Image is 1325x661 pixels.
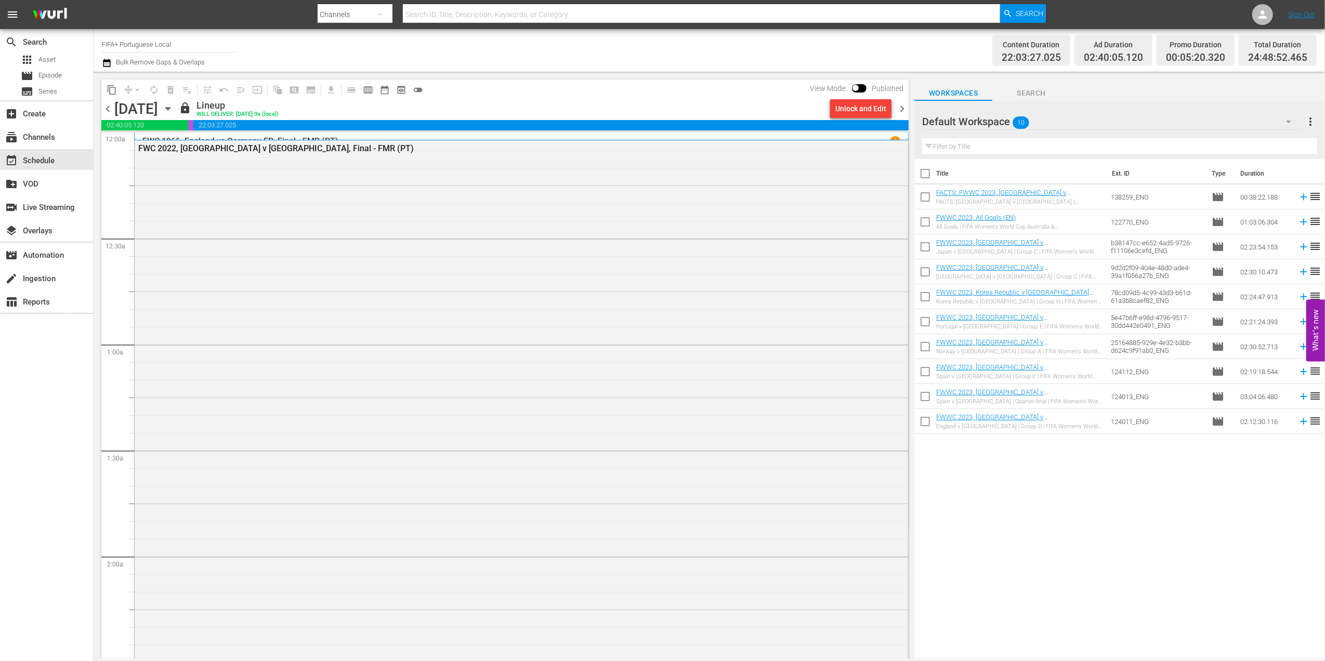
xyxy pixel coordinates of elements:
span: Day Calendar View [339,80,360,100]
td: 122770_ENG [1107,209,1208,234]
span: 10 [1013,112,1029,134]
a: FWWC 2023, [GEOGRAPHIC_DATA] v [GEOGRAPHIC_DATA] (EN) [936,338,1047,354]
div: Norway v [GEOGRAPHIC_DATA] | Group A | FIFA Women's World Cup [GEOGRAPHIC_DATA] & [GEOGRAPHIC_DAT... [936,348,1103,355]
span: Episode [1212,340,1225,353]
td: 02:24:47.913 [1237,284,1294,309]
span: reorder [1309,240,1322,253]
span: 22:03:27.025 [193,120,909,130]
span: Fill episodes with ad slates [232,82,249,98]
div: Spain v [GEOGRAPHIC_DATA] | Group C | FIFA Women's World Cup [GEOGRAPHIC_DATA] & [GEOGRAPHIC_DATA... [936,373,1103,380]
div: Promo Duration [1166,37,1225,52]
span: Episode [1212,266,1225,278]
span: more_vert [1305,115,1317,128]
span: VOD [5,178,18,190]
button: Search [1000,4,1046,23]
span: Published [867,84,909,92]
span: Episode [1212,315,1225,328]
svg: Add to Schedule [1298,216,1309,228]
div: Ad Duration [1084,37,1143,52]
button: Open Feedback Widget [1306,300,1325,362]
a: FACTS: FWWC 2023, [GEOGRAPHIC_DATA] v [GEOGRAPHIC_DATA] (EN) [936,189,1070,204]
span: 00:05:20.320 [1166,52,1225,64]
div: Total Duration [1248,37,1307,52]
div: All Goals | FIFA Women's World Cup Australia & [GEOGRAPHIC_DATA] 2023™ [936,223,1103,230]
td: 78cd09d5-4c99-43d3-b61d-61a3b8caef82_ENG [1107,284,1208,309]
svg: Add to Schedule [1298,316,1309,327]
div: Spain v [GEOGRAPHIC_DATA] | Quarter-final | FIFA Women's World Cup 2023 | Full Match Replay [936,398,1103,405]
td: 9d2d2f09-404e-48d0-ade4-39a1f056a27b_ENG [1107,259,1208,284]
div: Japan v [GEOGRAPHIC_DATA] | Group C | FIFA Women's World Cup [GEOGRAPHIC_DATA] & [GEOGRAPHIC_DATA... [936,248,1103,255]
span: Schedule [5,154,18,167]
svg: Add to Schedule [1298,191,1309,203]
p: FWC 1966, England vs Germany FR, Final - FMR (PT) [142,136,338,146]
svg: Add to Schedule [1298,341,1309,352]
span: View Mode: [805,84,852,92]
span: Workspaces [914,87,992,100]
th: Duration [1235,159,1297,188]
th: Ext. ID [1106,159,1206,188]
span: Refresh All Search Blocks [266,80,286,100]
span: reorder [1309,265,1322,277]
p: 1 [894,137,897,144]
td: 00:38:22.188 [1237,184,1294,209]
td: 124011_ENG [1107,409,1208,434]
a: Sign Out [1288,10,1315,19]
a: FWWC 2023, Korea Republic v [GEOGRAPHIC_DATA] (EN) [936,288,1093,304]
span: reorder [1309,190,1322,203]
span: Search [992,87,1070,100]
span: Series [38,86,57,97]
div: Unlock and Edit [835,99,886,118]
span: Copy Lineup [103,82,120,98]
svg: Add to Schedule [1298,416,1309,427]
a: FWWC 2023, [GEOGRAPHIC_DATA] v [GEOGRAPHIC_DATA] (EN) [936,363,1047,379]
span: Toggle to switch from Published to Draft view. [852,84,859,91]
span: Download as CSV [319,80,339,100]
span: lock [179,102,191,114]
span: Create Search Block [286,82,303,98]
a: FWWC 2023, All Goals (EN) [936,214,1016,221]
span: reorder [1309,215,1322,228]
div: [DATE] [114,100,158,117]
span: Ingestion [5,272,18,285]
span: Asset [21,54,33,66]
span: Episode [1212,241,1225,253]
span: View Backup [393,82,410,98]
td: 01:03:06.304 [1237,209,1294,234]
span: Series [21,85,33,98]
span: Loop Content [146,82,162,98]
div: England v [GEOGRAPHIC_DATA] | Group D | FIFA Women's World Cup [GEOGRAPHIC_DATA] & [GEOGRAPHIC_DA... [936,423,1103,430]
span: Customize Events [195,80,216,100]
span: date_range_outlined [379,85,390,95]
svg: Add to Schedule [1298,266,1309,277]
div: FWC 2022, [GEOGRAPHIC_DATA] v [GEOGRAPHIC_DATA], Final - FMR (PT) [138,143,846,153]
td: 124013_ENG [1107,384,1208,409]
span: reorder [1309,290,1322,302]
td: 03:04:06.480 [1237,384,1294,409]
th: Type [1206,159,1235,188]
div: Default Workspace [922,107,1301,136]
div: FACTS: [GEOGRAPHIC_DATA] v [GEOGRAPHIC_DATA] | [GEOGRAPHIC_DATA]/[GEOGRAPHIC_DATA] 2023 [936,199,1103,205]
span: Episode [1212,191,1225,203]
button: more_vert [1305,109,1317,134]
span: Episode [1212,290,1225,303]
span: calendar_view_week_outlined [363,85,373,95]
span: chevron_right [896,102,909,115]
img: ans4CAIJ8jUAAAAAAAAAAAAAAAAAAAAAAAAgQb4GAAAAAAAAAAAAAAAAAAAAAAAAJMjXAAAAAAAAAAAAAAAAAAAAAAAAgAT5G... [25,3,75,27]
span: Search [1016,4,1043,23]
span: Search [5,36,18,48]
span: Episode [38,70,62,81]
th: Title [936,159,1106,188]
svg: Add to Schedule [1298,391,1309,402]
td: 02:30:10.473 [1237,259,1294,284]
span: Live Streaming [5,201,18,214]
span: preview_outlined [396,85,406,95]
td: 02:19:18.544 [1237,359,1294,384]
span: 02:40:05.120 [101,120,188,130]
span: Reports [5,296,18,308]
svg: Add to Schedule [1298,241,1309,253]
span: Episode [1212,365,1225,378]
td: 124112_ENG [1107,359,1208,384]
button: Unlock and Edit [830,99,891,118]
div: Korea Republic v [GEOGRAPHIC_DATA] | Group H | FIFA Women's World Cup Australia & [GEOGRAPHIC_DAT... [936,298,1103,305]
span: chevron_left [101,102,114,115]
